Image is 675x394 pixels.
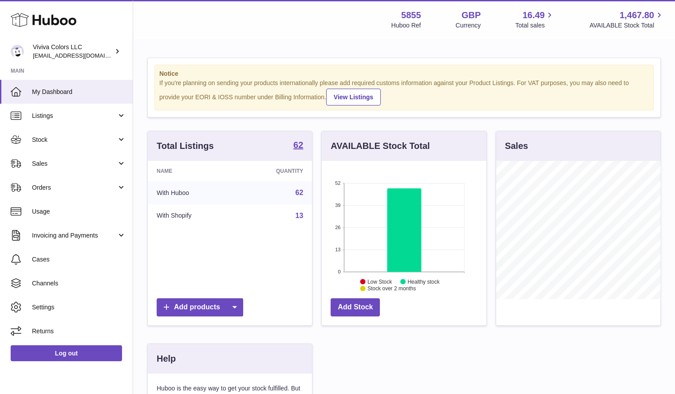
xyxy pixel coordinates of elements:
span: Channels [32,279,126,288]
span: Returns [32,327,126,335]
span: Total sales [515,21,555,30]
h3: Sales [505,140,528,152]
div: Currency [456,21,481,30]
a: 62 [296,189,304,196]
span: Invoicing and Payments [32,231,117,240]
a: 16.49 Total sales [515,9,555,30]
span: Usage [32,207,126,216]
a: Add Stock [331,298,380,316]
strong: 62 [293,140,303,149]
span: Cases [32,255,126,264]
a: 1,467.80 AVAILABLE Stock Total [589,9,664,30]
text: 13 [336,247,341,252]
span: Listings [32,112,117,120]
text: 52 [336,180,341,186]
img: admin@vivivacolors.com [11,45,24,58]
th: Name [148,161,237,181]
text: 39 [336,203,341,208]
h3: Total Listings [157,140,214,152]
div: If you're planning on sending your products internationally please add required customs informati... [159,79,649,105]
span: Stock [32,136,117,144]
a: 62 [293,140,303,151]
span: 16.49 [522,9,545,21]
a: Log out [11,345,122,361]
a: Add products [157,298,243,316]
text: 26 [336,225,341,230]
strong: GBP [462,9,481,21]
td: With Shopify [148,204,237,227]
h3: Help [157,353,176,365]
strong: Notice [159,70,649,78]
a: 13 [296,212,304,219]
div: Viviva Colors LLC [33,43,113,60]
text: Stock over 2 months [367,285,416,292]
span: Orders [32,183,117,192]
text: Healthy stock [408,278,440,285]
text: Low Stock [367,278,392,285]
span: Settings [32,303,126,312]
span: Sales [32,160,117,168]
td: With Huboo [148,181,237,204]
h3: AVAILABLE Stock Total [331,140,430,152]
text: 0 [338,269,341,274]
div: Huboo Ref [391,21,421,30]
a: View Listings [326,89,381,105]
span: My Dashboard [32,88,126,96]
span: 1,467.80 [620,9,654,21]
span: [EMAIL_ADDRESS][DOMAIN_NAME] [33,52,130,59]
span: AVAILABLE Stock Total [589,21,664,30]
th: Quantity [237,161,312,181]
strong: 5855 [401,9,421,21]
